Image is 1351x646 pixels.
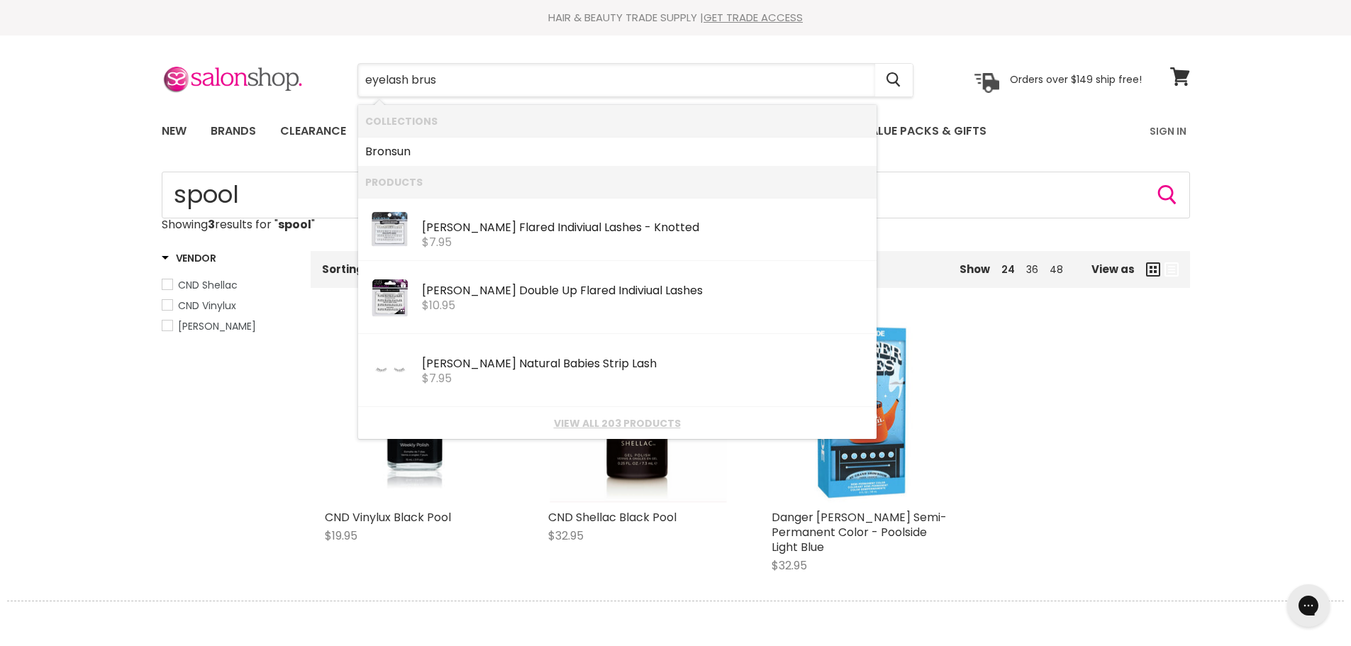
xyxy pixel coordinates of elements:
li: Products: Ardell Natural Babies Strip Lash [358,334,877,407]
img: Babies_Black_200x.jpg [370,341,410,401]
span: View as [1091,263,1135,275]
div: HAIR & BEAUTY TRADE SUPPLY | [144,11,1208,25]
span: [PERSON_NAME] [178,319,256,333]
img: CND Vinylux Black Pool [355,322,475,503]
div: [PERSON_NAME] Natural Babies Strip Lash [422,357,869,372]
li: Collections: Bronsun [358,137,877,167]
span: CND Vinylux [178,299,236,313]
b: Br [365,143,377,160]
a: CND Shellac [162,277,293,293]
strong: 3 [208,216,215,233]
li: View All [358,407,877,439]
iframe: Gorgias live chat messenger [1280,579,1337,632]
span: Show [960,262,990,277]
h3: Vendor [162,251,216,265]
ul: Main menu [151,111,1069,152]
li: Products: Ardell Flared Indiviual Lashes - Knotted [358,198,877,261]
form: Product [357,63,913,97]
img: product_a_r_ardf01__23873.1544159485.1280.1280_540x__08358_200x.jpg [365,205,415,255]
a: CND Vinylux Black Pool [325,509,451,525]
form: Product [162,172,1190,218]
button: Search [875,64,913,96]
span: $32.95 [548,528,584,544]
span: $7.95 [422,234,452,250]
a: Value Packs & Gifts [852,116,997,146]
input: Search [162,172,1190,218]
input: Search [358,64,875,96]
a: CND Shellac Black Pool [548,509,677,525]
a: Clearance [269,116,357,146]
strong: spool [278,216,311,233]
a: Brands [200,116,267,146]
a: New [151,116,197,146]
span: $10.95 [422,297,455,313]
div: [PERSON_NAME] Double Up Flared Indiviual Lashes [422,284,869,299]
span: $19.95 [325,528,357,544]
span: $32.95 [772,557,807,574]
a: 24 [1001,262,1015,277]
a: GET TRADE ACCESS [704,10,803,25]
a: 36 [1026,262,1038,277]
li: Products: Ardell Double Up Flared Indiviual Lashes [358,261,877,334]
img: AR_CAT_14-1197_DOUBLE_KNOT_INDIVIDUAL_CATSHEET_HR-6_200x.jpg [370,268,410,328]
div: [PERSON_NAME] Flared Indiviual Lashes - Knotted [422,221,869,236]
span: CND Shellac [178,278,238,292]
span: $7.95 [422,370,452,386]
label: Sorting [322,263,364,275]
nav: Main [144,111,1208,152]
a: View all 203 products [365,418,869,429]
li: Products [358,166,877,198]
a: CND Vinylux Black Pool [325,322,506,503]
p: Showing results for " " [162,218,1190,231]
a: 48 [1050,262,1063,277]
a: onsun [365,140,869,163]
a: Danger [PERSON_NAME] Semi-Permanent Color - Poolside Light Blue [772,509,947,555]
a: Sign In [1141,116,1195,146]
li: Collections [358,105,877,137]
button: Search [1156,184,1179,206]
a: Danger Jones [162,318,293,334]
a: CND Vinylux [162,298,293,313]
p: Orders over $149 ship free! [1010,73,1142,86]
